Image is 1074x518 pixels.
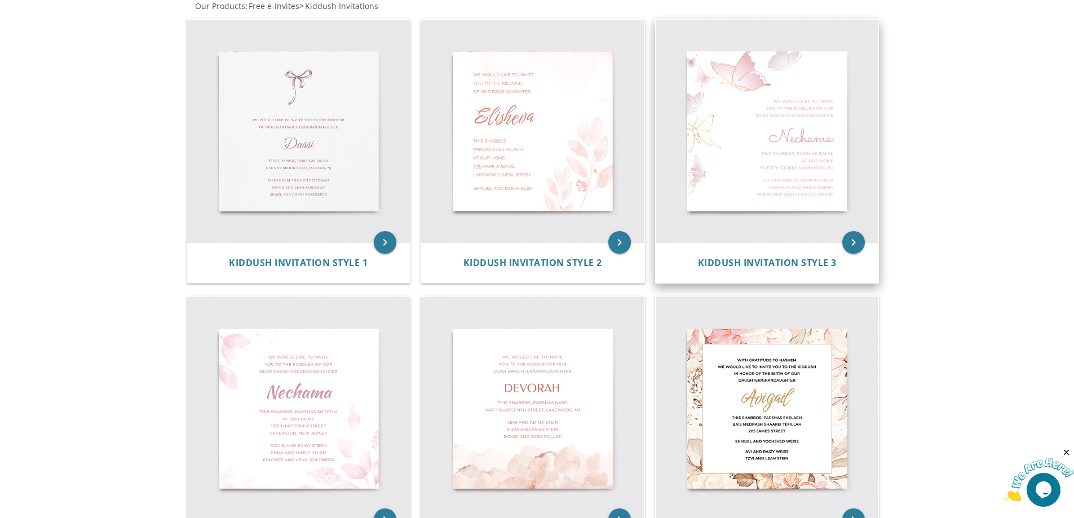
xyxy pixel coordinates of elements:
[374,231,396,254] a: keyboard_arrow_right
[608,231,631,254] a: keyboard_arrow_right
[304,1,378,11] a: Kiddush Invitations
[463,256,602,269] span: Kiddush Invitation Style 2
[842,231,865,254] a: keyboard_arrow_right
[187,20,410,243] img: Kiddush Invitation Style 1
[194,1,245,11] a: Our Products
[229,258,368,268] a: Kiddush Invitation Style 1
[229,256,368,269] span: Kiddush Invitation Style 1
[247,1,299,11] a: Free e-Invites
[1004,448,1074,501] iframe: chat widget
[698,258,837,268] a: Kiddush Invitation Style 3
[185,1,537,12] div: :
[305,1,378,11] span: Kiddush Invitations
[421,20,644,243] img: Kiddush Invitation Style 2
[249,1,299,11] span: Free e-Invites
[299,1,378,11] span: >
[463,258,602,268] a: Kiddush Invitation Style 2
[656,20,879,243] img: Kiddush Invitation Style 3
[698,256,837,269] span: Kiddush Invitation Style 3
